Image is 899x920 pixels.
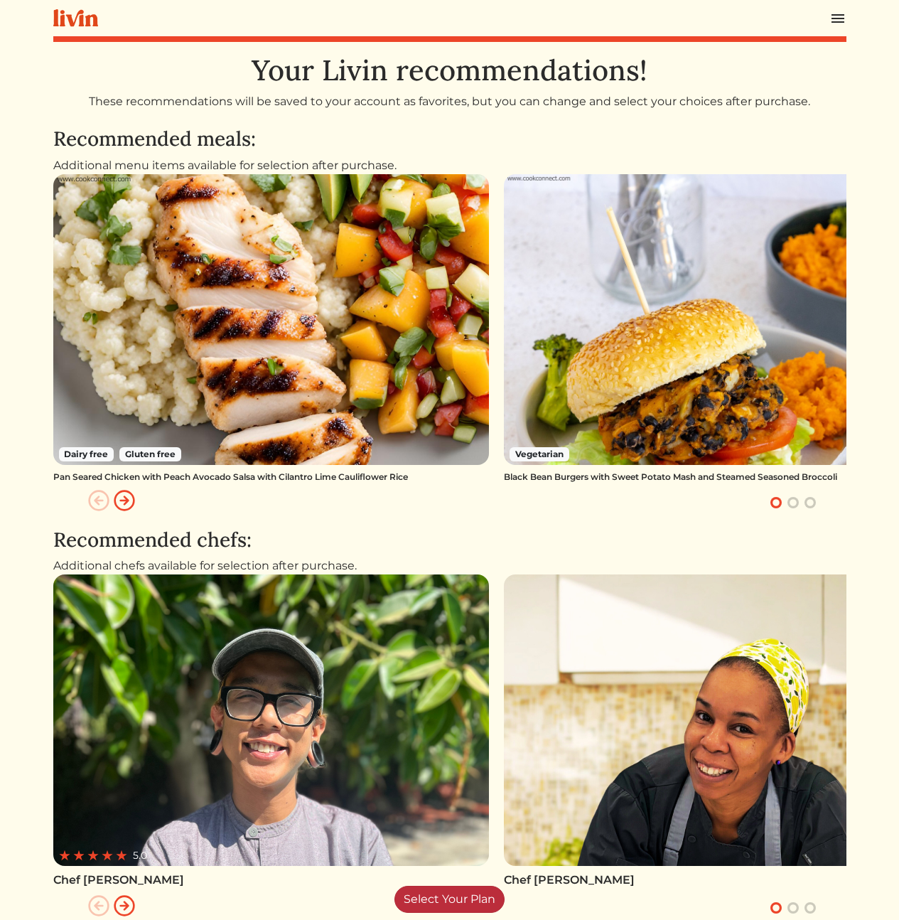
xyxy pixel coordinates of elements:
[53,872,490,889] div: Chef [PERSON_NAME]
[53,557,846,574] div: Additional chefs available for selection after purchase.
[87,489,110,512] img: arrow_left_circle-e85112c684eda759d60b36925cadc85fc21d73bdafaa37c14bdfe87aa8b63651.svg
[53,9,98,27] img: livin-logo-a0d97d1a881af30f6274990eb6222085a2533c92bbd1e4f22c21b4f0d0e3210c.svg
[53,574,490,865] img: Chef Nick
[133,848,147,863] span: 5.0
[53,174,490,465] img: Pan Seared Chicken with Peach Avocado Salsa with Cilantro Lime Cauliflower Rice
[59,447,114,461] span: Dairy free
[113,489,136,512] img: arrow_right_circle-0c737bc566e65d76d80682a015965e9d48686a7e0252d16461ad7fdad8d1263b.svg
[53,471,490,483] div: Pan Seared Chicken with Peach Avocado Salsa with Cilantro Lime Cauliflower Rice
[87,850,99,861] img: red_star-5cc96fd108c5e382175c3007810bf15d673b234409b64feca3859e161d9d1ec7.svg
[119,447,181,461] span: Gluten free
[53,93,846,110] div: These recommendations will be saved to your account as favorites, but you can change and select y...
[53,528,846,552] h3: Recommended chefs:
[53,127,846,151] h3: Recommended meals:
[829,10,846,27] img: menu_hamburger-cb6d353cf0ecd9f46ceae1c99ecbeb4a00e71ca567a856bd81f57e9d8c17bb26.svg
[510,447,569,461] span: Vegetarian
[53,53,846,87] h1: Your Livin recommendations!
[102,850,113,861] img: red_star-5cc96fd108c5e382175c3007810bf15d673b234409b64feca3859e161d9d1ec7.svg
[394,886,505,913] a: Select Your Plan
[53,157,846,174] div: Additional menu items available for selection after purchase.
[59,850,70,861] img: red_star-5cc96fd108c5e382175c3007810bf15d673b234409b64feca3859e161d9d1ec7.svg
[116,850,127,861] img: red_star-5cc96fd108c5e382175c3007810bf15d673b234409b64feca3859e161d9d1ec7.svg
[73,850,85,861] img: red_star-5cc96fd108c5e382175c3007810bf15d673b234409b64feca3859e161d9d1ec7.svg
